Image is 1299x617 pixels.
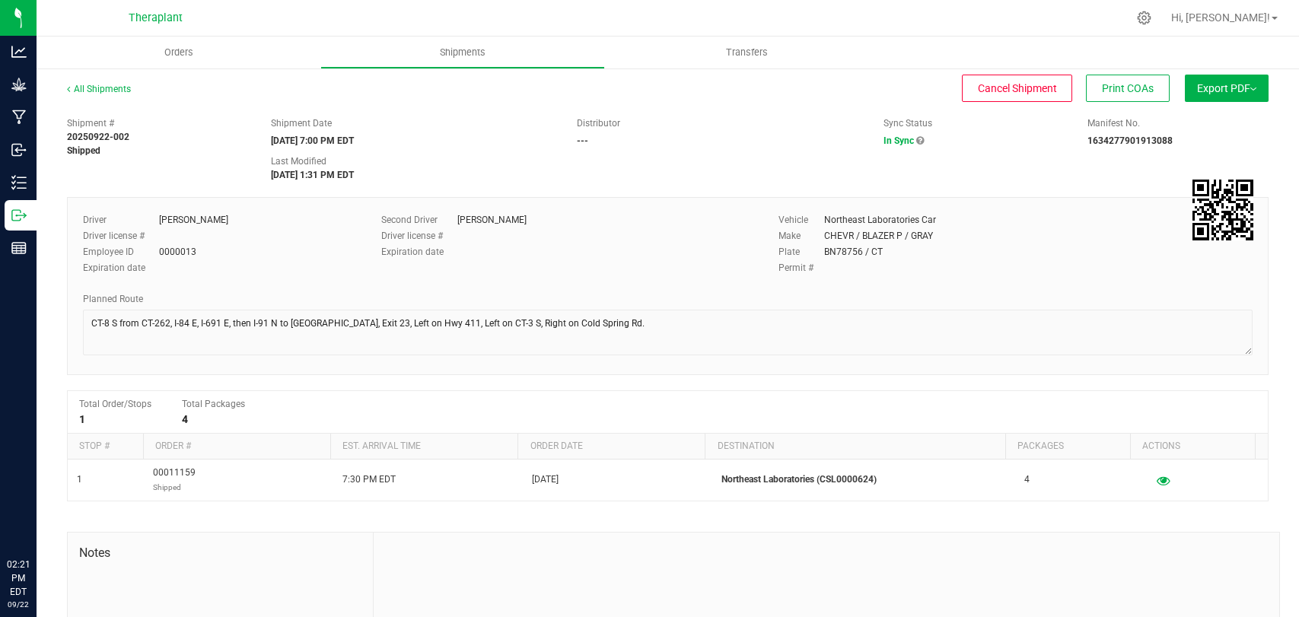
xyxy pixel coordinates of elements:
span: Shipment # [67,116,248,130]
div: BN78756 / CT [824,245,883,259]
label: Last Modified [271,154,326,168]
span: Print COAs [1102,82,1154,94]
th: Destination [705,434,1004,460]
span: Shipments [419,46,506,59]
span: Total Packages [182,399,245,409]
strong: [DATE] 7:00 PM EDT [271,135,354,146]
strong: 1 [79,413,85,425]
strong: [DATE] 1:31 PM EDT [271,170,354,180]
inline-svg: Grow [11,77,27,92]
inline-svg: Outbound [11,208,27,223]
span: Notes [79,544,361,562]
label: Expiration date [381,245,457,259]
strong: 20250922-002 [67,132,129,142]
label: Permit # [778,261,824,275]
label: Expiration date [83,261,159,275]
label: Driver license # [83,229,159,243]
th: Order # [143,434,330,460]
span: 1 [77,472,82,487]
button: Cancel Shipment [962,75,1072,102]
inline-svg: Manufacturing [11,110,27,125]
span: Orders [144,46,214,59]
th: Order date [517,434,705,460]
div: Manage settings [1135,11,1154,25]
div: [PERSON_NAME] [159,213,228,227]
p: 02:21 PM EDT [7,558,30,599]
span: Theraplant [129,11,183,24]
label: Manifest No. [1087,116,1140,130]
label: Distributor [577,116,620,130]
label: Sync Status [884,116,932,130]
iframe: Resource center [15,495,61,541]
img: Scan me! [1192,180,1253,240]
th: Est. arrival time [330,434,517,460]
strong: --- [577,135,588,146]
button: Print COAs [1086,75,1170,102]
a: Orders [37,37,320,68]
inline-svg: Analytics [11,44,27,59]
label: Driver license # [381,229,457,243]
p: Shipped [153,480,196,495]
span: 00011159 [153,466,196,495]
span: [DATE] [532,472,559,487]
button: Export PDF [1185,75,1269,102]
label: Shipment Date [271,116,332,130]
strong: 1634277901913088 [1087,135,1173,146]
div: [PERSON_NAME] [457,213,527,227]
span: Total Order/Stops [79,399,151,409]
span: Export PDF [1197,82,1256,94]
div: Northeast Laboratories Car [824,213,936,227]
span: Hi, [PERSON_NAME]! [1171,11,1270,24]
th: Actions [1130,434,1255,460]
label: Driver [83,213,159,227]
strong: Shipped [67,145,100,156]
th: Stop # [68,434,143,460]
label: Second Driver [381,213,457,227]
inline-svg: Inventory [11,175,27,190]
div: 0000013 [159,245,196,259]
span: Transfers [705,46,788,59]
span: 4 [1024,472,1030,487]
a: Transfers [605,37,889,68]
span: Cancel Shipment [978,82,1057,94]
p: 09/22 [7,599,30,610]
span: 7:30 PM EDT [342,472,396,487]
inline-svg: Reports [11,240,27,256]
a: All Shipments [67,84,131,94]
p: Northeast Laboratories (CSL0000624) [721,472,1006,487]
label: Plate [778,245,824,259]
th: Packages [1005,434,1130,460]
label: Vehicle [778,213,824,227]
div: CHEVR / BLAZER P / GRAY [824,229,933,243]
span: In Sync [884,135,914,146]
label: Employee ID [83,245,159,259]
inline-svg: Inbound [11,142,27,157]
a: Shipments [320,37,604,68]
span: Planned Route [83,294,143,304]
qrcode: 20250922-002 [1192,180,1253,240]
strong: 4 [182,413,188,425]
label: Make [778,229,824,243]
